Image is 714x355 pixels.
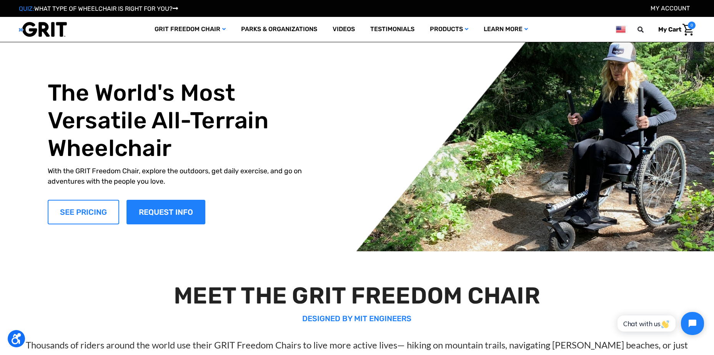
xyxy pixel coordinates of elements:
a: Shop Now [48,200,119,224]
p: DESIGNED BY MIT ENGINEERS [18,313,696,324]
a: Cart with 0 items [652,22,696,38]
span: My Cart [658,26,681,33]
a: Products [422,17,476,42]
span: 0 [688,22,696,29]
a: Testimonials [363,17,422,42]
span: Phone Number [129,32,170,39]
input: Search [641,22,652,38]
h1: The World's Most Versatile All-Terrain Wheelchair [48,79,319,162]
a: Slide number 1, Request Information [126,200,205,224]
a: QUIZ:WHAT TYPE OF WHEELCHAIR IS RIGHT FOR YOU? [19,5,178,12]
a: GRIT Freedom Chair [147,17,233,42]
a: Parks & Organizations [233,17,325,42]
iframe: Tidio Chat [609,305,711,342]
a: Account [651,5,690,12]
a: Videos [325,17,363,42]
img: Cart [682,24,694,36]
h2: MEET THE GRIT FREEDOM CHAIR [18,282,696,310]
p: With the GRIT Freedom Chair, explore the outdoors, get daily exercise, and go on adventures with ... [48,166,319,187]
img: GRIT All-Terrain Wheelchair and Mobility Equipment [19,22,67,37]
span: QUIZ: [19,5,34,12]
a: Learn More [476,17,536,42]
img: us.png [616,25,625,34]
